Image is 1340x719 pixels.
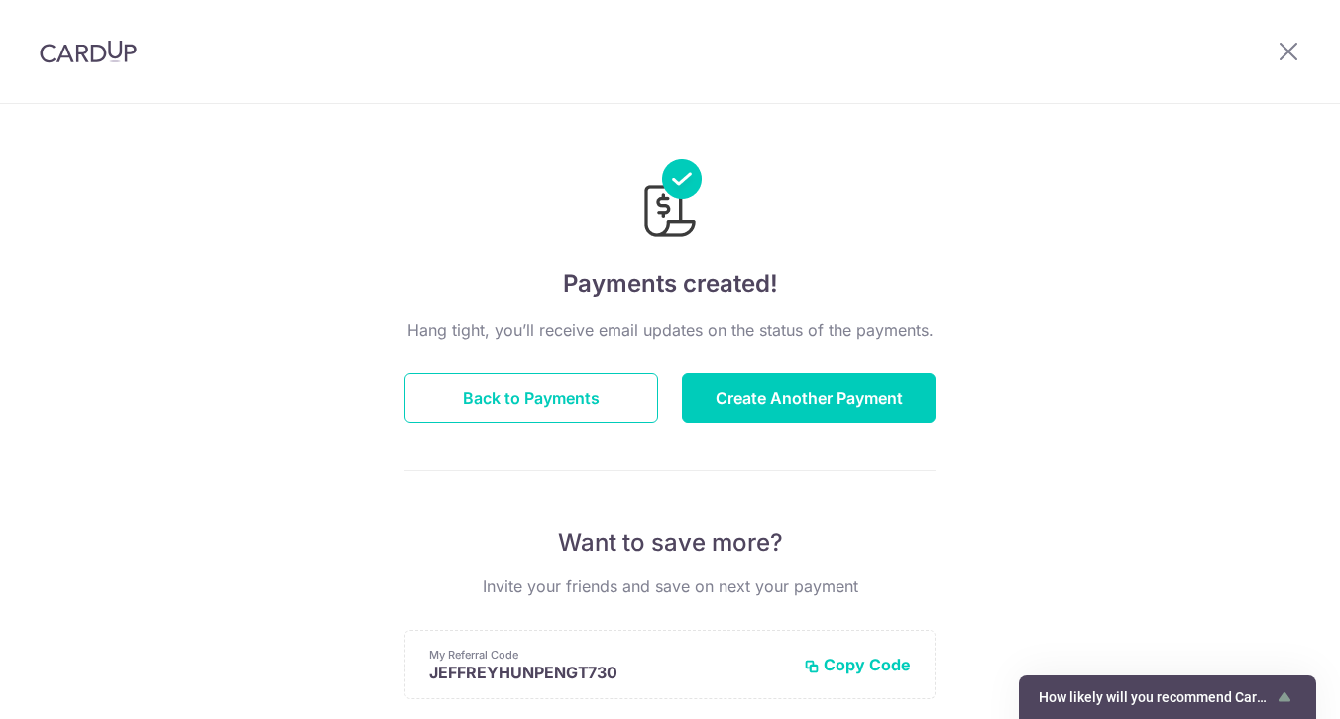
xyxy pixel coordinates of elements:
button: Show survey - How likely will you recommend CardUp to a friend? [1039,685,1296,709]
button: Copy Code [804,655,911,674]
p: Want to save more? [404,527,936,559]
p: JEFFREYHUNPENGT730 [429,663,788,682]
p: Hang tight, you’ll receive email updates on the status of the payments. [404,318,936,342]
p: Invite your friends and save on next your payment [404,574,936,598]
img: CardUp [40,40,137,63]
button: Create Another Payment [682,373,936,423]
h4: Payments created! [404,266,936,302]
span: How likely will you recommend CardUp to a friend? [1039,689,1273,705]
img: Payments [638,159,702,243]
button: Back to Payments [404,373,658,423]
p: My Referral Code [429,647,788,663]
